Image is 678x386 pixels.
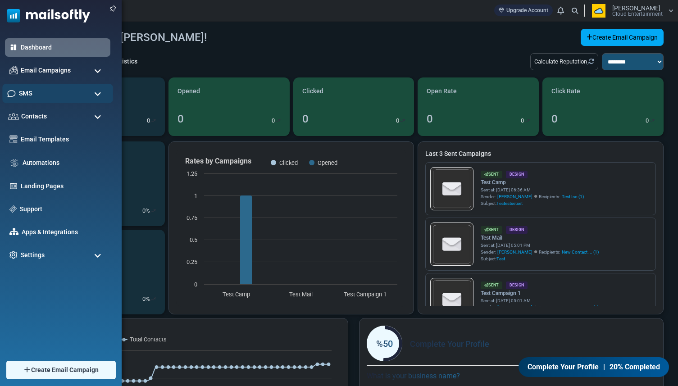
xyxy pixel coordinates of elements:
[9,135,18,143] img: email-templates-icon.svg
[481,282,502,289] div: Sent
[367,326,656,362] div: Complete Your Profile
[497,304,532,311] span: [PERSON_NAME]
[9,66,18,74] img: campaigns-icon.png
[646,116,649,125] p: 0
[177,86,200,96] span: Opened
[367,366,460,381] label: What is your business name?
[494,5,553,16] a: Upgrade Account
[142,206,146,215] p: 0
[521,116,524,125] p: 0
[21,112,47,121] span: Contacts
[190,236,197,243] text: 0.5
[272,116,275,125] p: 0
[187,170,197,177] text: 1.25
[481,226,502,234] div: Sent
[562,249,599,255] a: New Contact ... (1)
[223,291,250,298] text: Test Camp
[612,5,660,11] span: [PERSON_NAME]
[147,116,150,125] p: 0
[497,249,532,255] span: [PERSON_NAME]
[21,250,45,260] span: Settings
[21,66,71,75] span: Email Campaigns
[185,157,251,165] text: Rates by Campaigns
[130,336,167,343] text: Total Contacts
[44,31,207,44] h4: Welcome back, [PERSON_NAME]!
[481,255,599,262] div: Subject:
[318,159,337,166] text: Opened
[22,227,106,237] a: Apps & Integrations
[481,186,584,193] div: Sent at: [DATE] 06:36 AM
[496,201,523,206] span: Testestsetset
[562,193,584,200] a: Test Iso (1)
[31,365,99,375] span: Create Email Campaign
[7,89,16,98] img: sms-icon.png
[431,223,473,265] img: empty-draft-icon2.svg
[194,281,197,288] text: 0
[9,205,17,213] img: support-icon.svg
[587,58,594,65] a: Refresh Stats
[587,4,673,18] a: User Logo [PERSON_NAME] Cloud Entertainment
[612,11,663,17] span: Cloud Entertainment
[21,182,106,191] a: Landing Pages
[496,256,505,261] span: Test
[481,289,599,297] a: Test Campaign 1
[431,279,473,321] img: empty-draft-icon2.svg
[530,53,598,70] div: Calculate Reputation
[562,304,599,311] a: New Contact ... (1)
[302,111,309,127] div: 0
[396,116,399,125] p: 0
[587,4,610,18] img: User Logo
[497,193,532,200] span: [PERSON_NAME]
[506,282,528,289] div: Design
[279,159,298,166] text: Clicked
[302,86,323,96] span: Clicked
[481,171,502,178] div: Sent
[21,43,106,52] a: Dashboard
[481,297,599,304] div: Sent at: [DATE] 05:01 AM
[176,149,406,307] svg: Rates by Campaigns
[425,149,656,159] a: Last 3 Sent Campaigns
[481,178,584,186] a: Test Camp
[20,204,106,214] a: Support
[431,168,473,210] img: empty-draft-icon2.svg
[581,29,664,46] a: Create Email Campaign
[610,362,660,372] span: 20% Completed
[481,249,599,255] div: Sender: Recipients:
[142,206,156,215] div: %
[187,259,197,265] text: 0.25
[367,337,402,350] div: %50
[194,192,197,199] text: 1
[481,234,599,242] a: Test Mail
[506,226,528,234] div: Design
[21,135,106,144] a: Email Templates
[427,86,457,96] span: Open Rate
[19,88,32,98] span: SMS
[142,295,146,304] p: 0
[527,362,599,372] span: Complete Your Profile
[551,111,558,127] div: 0
[8,113,19,119] img: contacts-icon.svg
[9,158,19,168] img: workflow.svg
[187,214,197,221] text: 0.75
[506,171,528,178] div: Design
[481,304,599,311] div: Sender: Recipients:
[9,251,18,259] img: settings-icon.svg
[9,182,18,190] img: landing_pages.svg
[551,86,580,96] span: Click Rate
[427,111,433,127] div: 0
[603,362,605,372] span: |
[289,291,312,298] text: Test Mail
[481,200,584,207] div: Subject:
[481,242,599,249] div: Sent at: [DATE] 05:01 PM
[9,43,18,51] img: dashboard-icon-active.svg
[518,357,669,377] a: Complete Your Profile | 20% Completed
[142,295,156,304] div: %
[177,111,184,127] div: 0
[23,158,106,168] a: Automations
[481,193,584,200] div: Sender: Recipients:
[344,291,387,298] text: Test Campaign 1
